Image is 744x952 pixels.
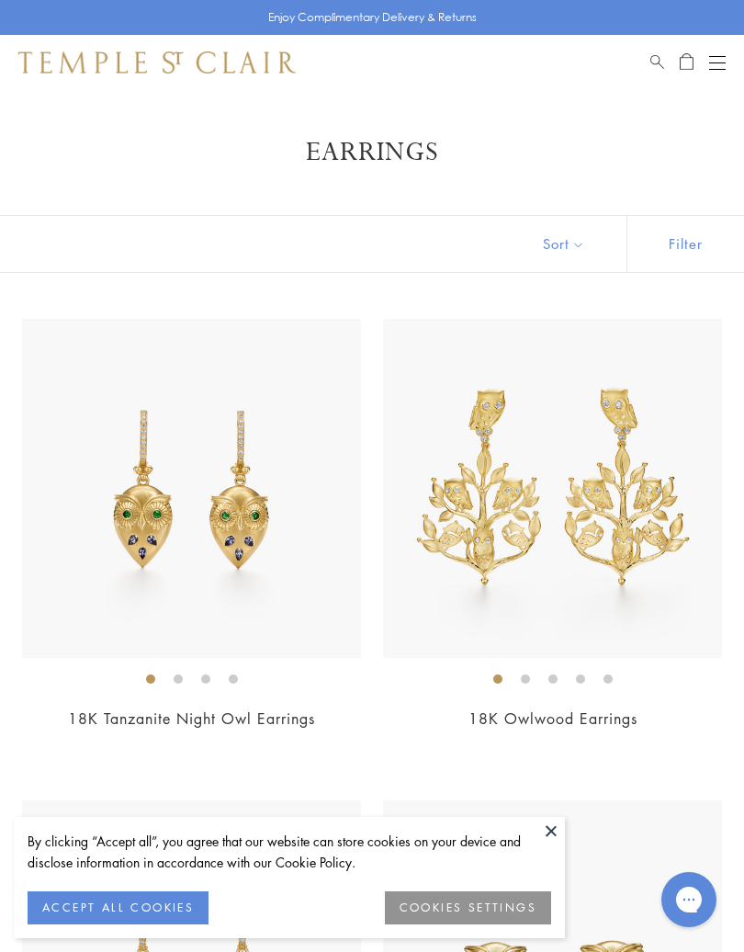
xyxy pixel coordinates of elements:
a: 18K Owlwood Earrings [468,708,637,729]
button: Show sort by [502,216,626,272]
a: 18K Tanzanite Night Owl Earrings [68,708,315,729]
img: 18K Owlwood Earrings [383,319,722,658]
p: Enjoy Complimentary Delivery & Returns [268,8,477,27]
button: ACCEPT ALL COOKIES [28,891,209,924]
img: E36887-OWLTZTG [22,319,361,658]
button: Open navigation [709,51,726,74]
img: Temple St. Clair [18,51,296,74]
button: COOKIES SETTINGS [385,891,551,924]
button: Show filters [626,216,744,272]
a: Search [650,51,664,74]
a: Open Shopping Bag [680,51,693,74]
iframe: Gorgias live chat messenger [652,866,726,934]
h1: Earrings [46,136,698,169]
div: By clicking “Accept all”, you agree that our website can store cookies on your device and disclos... [28,831,551,873]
